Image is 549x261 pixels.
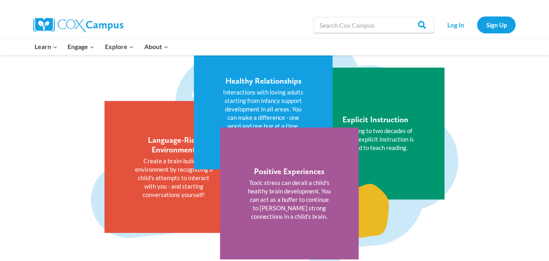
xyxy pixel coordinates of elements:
[225,76,301,86] div: Healthy Relationships
[438,16,473,33] a: Log In
[438,16,516,33] nav: Secondary Navigation
[313,17,434,33] input: Search Cox Campus
[33,18,123,32] img: Cox Campus
[248,179,331,221] p: Toxic stress can derail a child's healthy brain development. You can act as a buffer to continue ...
[29,38,173,55] nav: Primary Navigation
[222,88,305,130] p: Interactions with loving adults starting from infancy support development in all areas. You can m...
[100,38,139,55] button: Child menu of Explore
[63,38,100,55] button: Child menu of Engage
[342,115,408,124] div: Explicit Instruction
[334,127,417,152] p: According to two decades of science, explicit instruction is needed to teach reading.
[132,135,215,154] div: Language-Rich Environment
[132,157,215,199] p: Create a brain-building environment by recognizing a child's attempts to interact with you - and ...
[139,38,174,55] button: Child menu of About
[29,38,63,55] button: Child menu of Learn
[254,166,324,176] div: Positive Experiences
[477,16,516,33] a: Sign Up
